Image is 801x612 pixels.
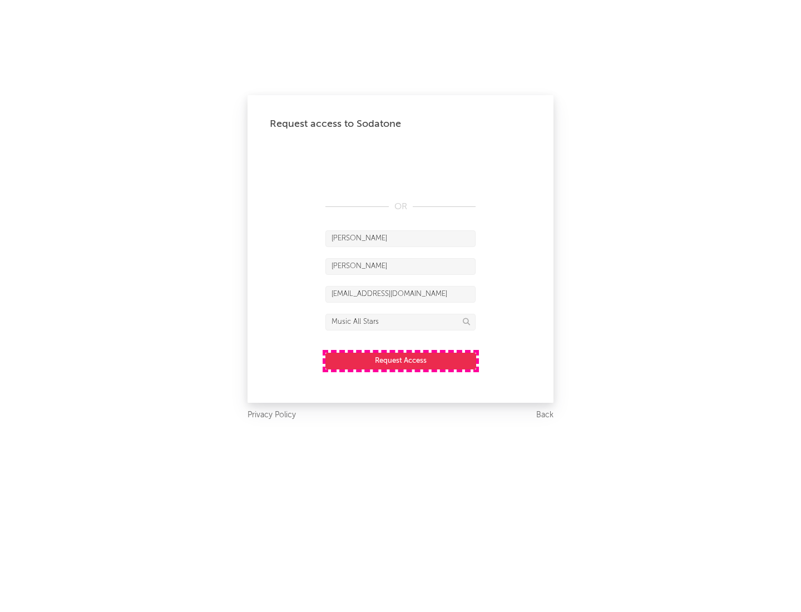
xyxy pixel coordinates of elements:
input: Division [325,314,476,330]
a: Back [536,408,553,422]
a: Privacy Policy [248,408,296,422]
button: Request Access [325,353,476,369]
div: OR [325,200,476,214]
input: First Name [325,230,476,247]
input: Email [325,286,476,303]
div: Request access to Sodatone [270,117,531,131]
input: Last Name [325,258,476,275]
